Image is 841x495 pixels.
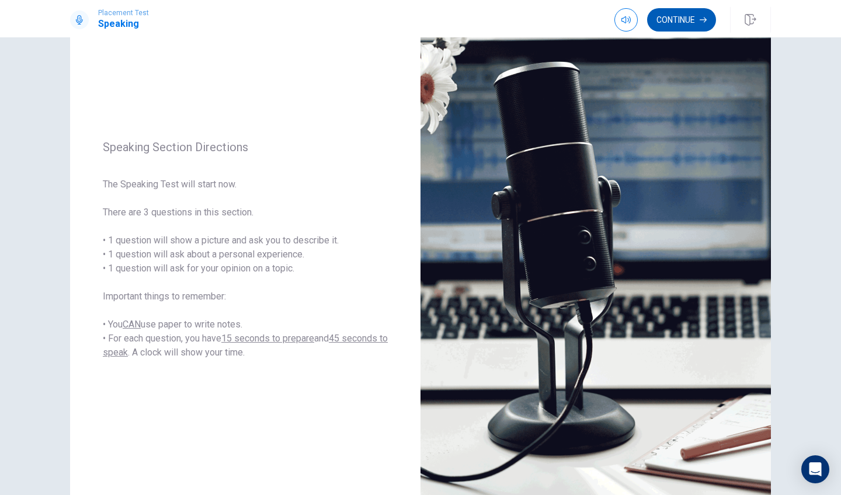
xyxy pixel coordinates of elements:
u: 15 seconds to prepare [221,333,314,344]
span: Speaking Section Directions [103,140,388,154]
span: Placement Test [98,9,149,17]
h1: Speaking [98,17,149,31]
button: Continue [647,8,716,32]
u: CAN [123,319,141,330]
span: The Speaking Test will start now. There are 3 questions in this section. • 1 question will show a... [103,177,388,360]
div: Open Intercom Messenger [801,455,829,483]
